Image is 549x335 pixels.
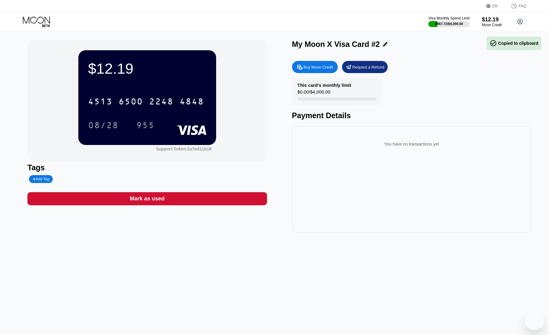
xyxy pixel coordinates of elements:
[130,195,165,202] div: Mark as used
[27,163,267,172] div: Tags
[525,311,544,330] iframe: Button to launch messaging window
[88,121,119,131] div: 08/28
[292,61,338,73] div: Buy Moon Credit
[29,175,53,183] div: Add Tag
[490,40,497,47] span: 
[88,97,112,107] div: 4513
[136,121,155,131] div: 955
[297,136,526,153] div: You have no transactions yet
[292,40,380,49] div: My Moon X Visa Card #2
[428,16,469,27] div: Visa Monthly Spend Limit$867.72/$4,000.00
[519,4,526,8] div: FAQ
[88,60,206,77] div: $12.19
[298,83,351,88] div: This card’s monthly limit
[352,65,384,70] div: Request a Refund
[304,65,333,70] div: Buy Moon Credit
[435,22,463,26] div: $867.72 / $4,000.00
[156,146,212,151] div: Support Token:2a7ed11b18
[180,97,204,107] div: 4848
[149,97,173,107] div: 2248
[119,97,143,107] div: 6500
[292,111,531,120] div: Payment Details
[132,118,159,133] div: 955
[486,3,505,9] div: EN
[27,192,267,205] div: Mark as used
[493,4,498,8] div: EN
[490,40,538,47] div: Copied to clipboard
[482,16,502,27] div: $12.19Moon Credit
[84,118,123,133] div: 08/28
[298,89,330,97] div: $0.00 / $4,000.00
[505,3,526,9] div: FAQ
[482,16,502,23] div: $12.19
[156,146,212,151] div: Support Token: 2a7ed11b18
[428,16,469,20] div: Visa Monthly Spend Limit
[33,177,49,181] div: Add Tag
[342,61,388,73] div: Request a Refund
[482,23,502,27] div: Moon Credit
[84,94,208,109] div: 4513650022484848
